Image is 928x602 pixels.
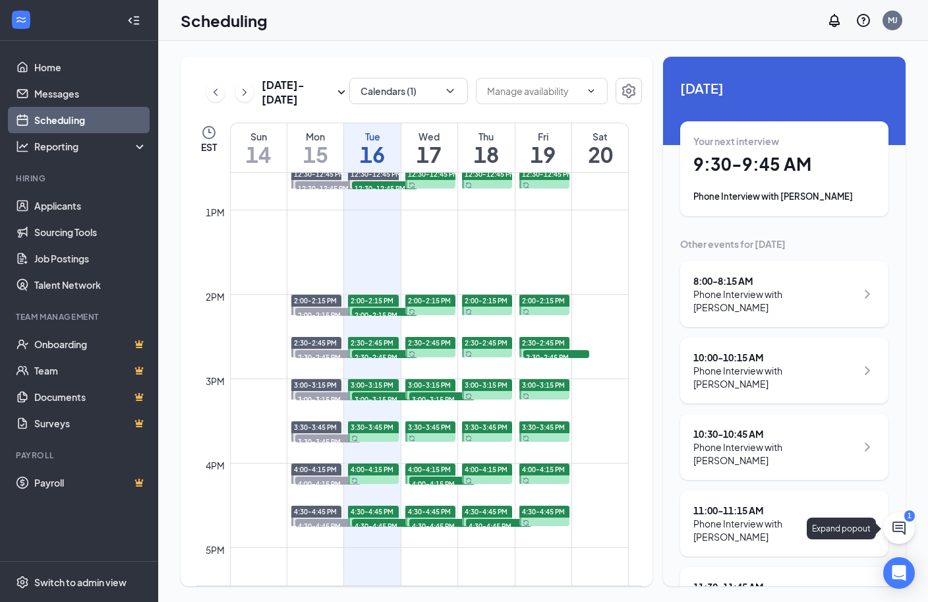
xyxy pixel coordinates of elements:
a: September 20, 2025 [572,123,628,172]
svg: Sync [523,520,529,526]
div: Hiring [16,173,144,184]
span: 4:00-4:15 PM [408,465,451,474]
div: Phone Interview with [PERSON_NAME] [693,440,856,467]
svg: Sync [351,435,358,442]
svg: ChatActive [891,520,907,536]
svg: ChevronRight [238,84,251,100]
span: 3:00-3:15 PM [522,380,565,390]
button: ChevronLeft [206,82,225,102]
h1: Scheduling [181,9,268,32]
span: 4:30-4:45 PM [295,519,361,532]
a: September 14, 2025 [231,123,287,172]
svg: Sync [523,393,529,400]
span: 2:00-2:15 PM [408,296,451,305]
div: 10:30 - 10:45 AM [693,427,856,440]
svg: Sync [409,182,415,189]
span: [DATE] [680,78,888,98]
div: 11:30 - 11:45 AM [693,580,856,593]
a: September 17, 2025 [401,123,457,172]
span: 4:00-4:15 PM [294,465,337,474]
svg: Sync [523,309,529,315]
span: 3:30-3:45 PM [294,423,337,432]
span: 2:00-2:15 PM [465,296,507,305]
h1: 17 [401,143,457,166]
a: Messages [34,80,147,107]
span: 3:30-3:45 PM [408,423,451,432]
span: 3:00-3:15 PM [465,380,507,390]
span: 4:30-4:45 PM [466,519,532,532]
span: 2:30-2:45 PM [352,350,418,363]
span: 12:30-12:45 PM [351,169,401,179]
div: 1 [904,510,915,522]
svg: Sync [465,309,472,315]
svg: Sync [523,477,529,484]
span: 12:30-12:45 PM [294,169,345,179]
div: Tue [344,130,400,143]
span: 4:30-4:45 PM [294,507,337,516]
svg: Sync [465,351,472,357]
button: ChevronRight [235,82,254,102]
h3: [DATE] - [DATE] [262,78,333,107]
svg: ChevronDown [444,84,457,98]
span: 4:00-4:15 PM [522,465,565,474]
div: 11:00 - 11:15 AM [693,504,856,517]
span: 4:30-4:45 PM [352,519,418,532]
span: 3:00-3:15 PM [294,380,337,390]
span: 2:30-2:45 PM [351,338,393,347]
span: 4:30-4:45 PM [409,519,475,532]
span: 4:30-4:45 PM [522,507,565,516]
div: Expand popout [807,518,876,539]
span: 2:30-2:45 PM [408,338,451,347]
div: Switch to admin view [34,576,127,589]
span: 12:30-12:45 PM [465,169,515,179]
svg: Sync [409,351,415,357]
span: 2:00-2:15 PM [352,308,418,321]
div: Sat [572,130,628,143]
span: 2:30-2:45 PM [465,338,507,347]
div: MJ [888,15,898,26]
svg: ChevronDown [586,86,596,96]
h1: 9:30 - 9:45 AM [693,153,875,175]
a: Home [34,54,147,80]
span: 3:00-3:15 PM [295,392,361,406]
a: Applicants [34,193,147,219]
input: Manage availability [487,84,581,98]
span: 12:30-12:45 PM [295,181,361,195]
svg: ChevronRight [859,516,875,531]
svg: ChevronLeft [209,84,222,100]
div: Thu [458,130,514,143]
svg: Analysis [16,140,29,153]
a: September 19, 2025 [515,123,571,172]
h1: 18 [458,143,514,166]
span: 4:30-4:45 PM [408,507,451,516]
div: Phone Interview with [PERSON_NAME] [693,517,856,543]
div: Phone Interview with [PERSON_NAME] [693,190,875,203]
span: 3:00-3:15 PM [351,380,393,390]
svg: Sync [465,393,472,400]
button: ChatActive [883,512,915,544]
div: Mon [287,130,343,143]
a: OnboardingCrown [34,331,147,357]
div: Payroll [16,450,144,461]
a: September 15, 2025 [287,123,343,172]
div: Your next interview [693,135,875,148]
div: Team Management [16,311,144,322]
div: 5pm [203,543,227,557]
span: 2:00-2:15 PM [522,296,565,305]
a: TeamCrown [34,357,147,384]
svg: Sync [465,182,472,189]
span: 3:00-3:15 PM [408,380,451,390]
a: DocumentsCrown [34,384,147,410]
h1: 16 [344,143,400,166]
div: 8:00 - 8:15 AM [693,274,856,287]
svg: Clock [201,125,217,140]
span: 3:00-3:15 PM [409,392,475,406]
h1: 15 [287,143,343,166]
svg: Sync [351,477,358,484]
span: 2:30-2:45 PM [522,338,565,347]
svg: Collapse [127,14,140,27]
button: Calendars (1)ChevronDown [349,78,468,104]
span: 3:30-3:45 PM [522,423,565,432]
svg: Sync [523,182,529,189]
span: 2:00-2:15 PM [295,308,361,321]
